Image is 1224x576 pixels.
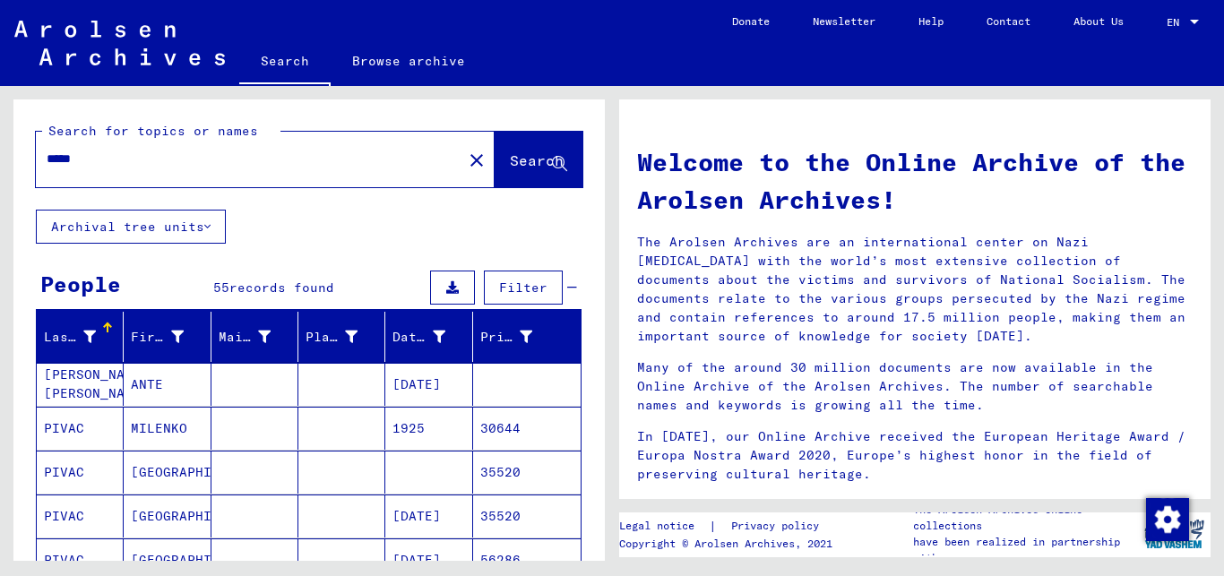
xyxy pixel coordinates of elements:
mat-cell: [DATE] [385,494,472,537]
mat-header-cell: Prisoner # [473,312,581,362]
div: Date of Birth [392,322,471,351]
div: Last Name [44,322,123,351]
mat-cell: PIVAC [37,451,124,494]
a: Legal notice [619,517,709,536]
img: yv_logo.png [1141,512,1208,556]
div: Prisoner # [480,328,532,347]
span: Filter [499,279,547,296]
h1: Welcome to the Online Archive of the Arolsen Archives! [637,143,1193,219]
img: Change consent [1146,498,1189,541]
div: Place of Birth [306,322,384,351]
button: Clear [459,142,495,177]
div: Place of Birth [306,328,358,347]
mat-cell: PIVAC [37,494,124,537]
button: Filter [484,271,563,305]
mat-cell: PIVAC [37,407,124,450]
mat-cell: [PERSON_NAME] [PERSON_NAME] [37,363,124,406]
mat-cell: 30644 [473,407,581,450]
mat-label: Search for topics or names [48,123,258,139]
div: First Name [131,322,210,351]
mat-cell: [GEOGRAPHIC_DATA] [124,494,211,537]
mat-cell: 35520 [473,451,581,494]
div: Change consent [1145,497,1188,540]
p: Copyright © Arolsen Archives, 2021 [619,536,840,552]
p: have been realized in partnership with [913,534,1137,566]
p: In [DATE], our Online Archive received the European Heritage Award / Europa Nostra Award 2020, Eu... [637,427,1193,484]
mat-cell: MILENKO [124,407,211,450]
mat-cell: ANTE [124,363,211,406]
div: Date of Birth [392,328,444,347]
div: Maiden Name [219,322,297,351]
img: Arolsen_neg.svg [14,21,225,65]
p: The Arolsen Archives are an international center on Nazi [MEDICAL_DATA] with the world’s most ext... [637,233,1193,346]
a: Search [239,39,331,86]
div: Last Name [44,328,96,347]
mat-cell: [GEOGRAPHIC_DATA] [124,451,211,494]
mat-header-cell: Place of Birth [298,312,385,362]
div: People [40,268,121,300]
p: The Arolsen Archives online collections [913,502,1137,534]
mat-header-cell: First Name [124,312,211,362]
mat-header-cell: Date of Birth [385,312,472,362]
mat-cell: 35520 [473,494,581,537]
a: Privacy policy [717,517,840,536]
span: records found [229,279,334,296]
div: First Name [131,328,183,347]
div: Prisoner # [480,322,559,351]
div: | [619,517,840,536]
span: EN [1167,16,1186,29]
div: Maiden Name [219,328,271,347]
a: Browse archive [331,39,487,82]
p: Many of the around 30 million documents are now available in the Online Archive of the Arolsen Ar... [637,358,1193,415]
mat-cell: 1925 [385,407,472,450]
span: Search [510,151,564,169]
button: Archival tree units [36,210,226,244]
mat-header-cell: Last Name [37,312,124,362]
button: Search [495,132,582,187]
mat-icon: close [466,150,487,171]
mat-header-cell: Maiden Name [211,312,298,362]
span: 55 [213,279,229,296]
mat-cell: [DATE] [385,363,472,406]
